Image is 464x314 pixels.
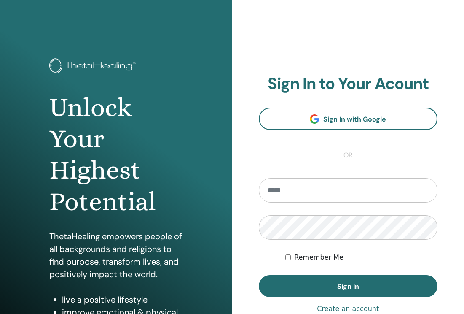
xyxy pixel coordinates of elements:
[259,275,438,297] button: Sign In
[259,74,438,94] h2: Sign In to Your Acount
[49,230,183,281] p: ThetaHealing empowers people of all backgrounds and religions to find purpose, transform lives, a...
[285,252,437,263] div: Keep me authenticated indefinitely or until I manually logout
[62,293,183,306] li: live a positive lifestyle
[49,92,183,218] h1: Unlock Your Highest Potential
[337,282,359,291] span: Sign In
[294,252,343,263] label: Remember Me
[323,115,386,124] span: Sign In with Google
[339,150,357,160] span: or
[259,108,438,130] a: Sign In with Google
[317,304,379,314] a: Create an account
